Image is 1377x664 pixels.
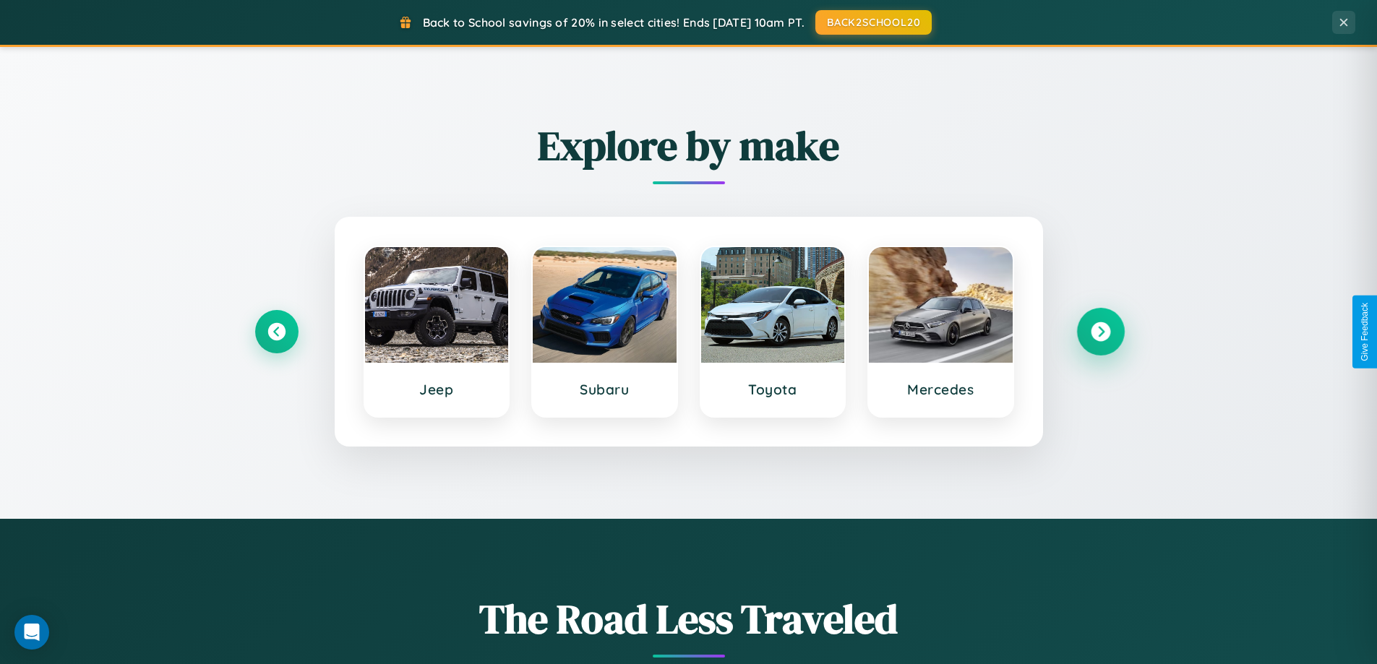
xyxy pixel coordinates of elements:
[255,118,1123,173] h2: Explore by make
[815,10,932,35] button: BACK2SCHOOL20
[14,615,49,650] div: Open Intercom Messenger
[255,591,1123,647] h1: The Road Less Traveled
[379,381,494,398] h3: Jeep
[1360,303,1370,361] div: Give Feedback
[423,15,805,30] span: Back to School savings of 20% in select cities! Ends [DATE] 10am PT.
[716,381,831,398] h3: Toyota
[547,381,662,398] h3: Subaru
[883,381,998,398] h3: Mercedes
